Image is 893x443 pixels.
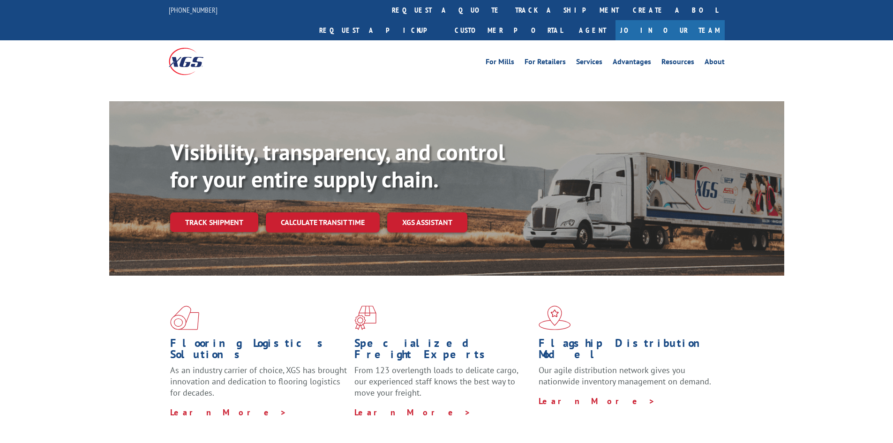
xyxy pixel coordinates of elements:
span: As an industry carrier of choice, XGS has brought innovation and dedication to flooring logistics... [170,365,347,398]
h1: Flagship Distribution Model [539,338,716,365]
a: Learn More > [539,396,655,406]
a: Customer Portal [448,20,570,40]
a: Advantages [613,58,651,68]
img: xgs-icon-flagship-distribution-model-red [539,306,571,330]
a: Services [576,58,602,68]
b: Visibility, transparency, and control for your entire supply chain. [170,137,505,194]
img: xgs-icon-focused-on-flooring-red [354,306,376,330]
img: xgs-icon-total-supply-chain-intelligence-red [170,306,199,330]
a: For Mills [486,58,514,68]
a: About [705,58,725,68]
p: From 123 overlength loads to delicate cargo, our experienced staff knows the best way to move you... [354,365,532,406]
a: [PHONE_NUMBER] [169,5,218,15]
a: XGS ASSISTANT [387,212,467,233]
a: Resources [661,58,694,68]
h1: Specialized Freight Experts [354,338,532,365]
a: For Retailers [525,58,566,68]
a: Track shipment [170,212,258,232]
span: Our agile distribution network gives you nationwide inventory management on demand. [539,365,711,387]
a: Agent [570,20,615,40]
a: Learn More > [170,407,287,418]
h1: Flooring Logistics Solutions [170,338,347,365]
a: Request a pickup [312,20,448,40]
a: Learn More > [354,407,471,418]
a: Join Our Team [615,20,725,40]
a: Calculate transit time [266,212,380,233]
